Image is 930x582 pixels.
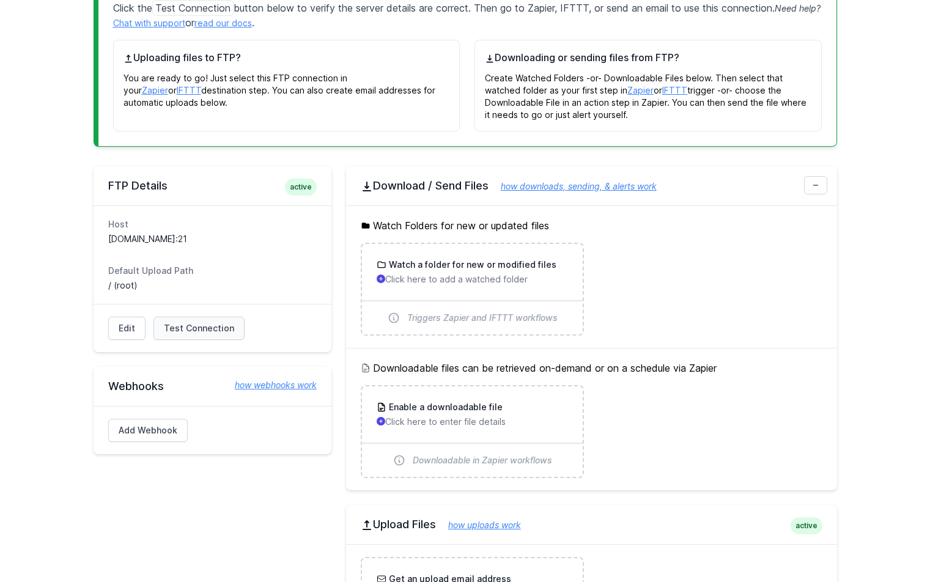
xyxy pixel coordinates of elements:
[153,317,245,340] a: Test Connection
[377,416,568,428] p: Click here to enter file details
[108,265,317,277] dt: Default Upload Path
[485,65,811,121] p: Create Watched Folders -or- Downloadable Files below. Then select that watched folder as your fir...
[223,379,317,391] a: how webhooks work
[791,517,822,534] span: active
[361,361,822,375] h5: Downloadable files can be retrieved on-demand or on a schedule via Zapier
[113,18,185,28] a: Chat with support
[489,181,657,191] a: how downloads, sending, & alerts work
[662,85,687,95] a: IFTTT
[362,386,583,477] a: Enable a downloadable file Click here to enter file details Downloadable in Zapier workflows
[377,273,568,285] p: Click here to add a watched folder
[164,322,234,334] span: Test Connection
[142,85,168,95] a: Zapier
[386,401,503,413] h3: Enable a downloadable file
[108,419,188,442] a: Add Webhook
[361,218,822,233] h5: Watch Folders for new or updated files
[124,50,450,65] h4: Uploading files to FTP?
[436,520,521,530] a: how uploads work
[108,218,317,230] dt: Host
[285,179,317,196] span: active
[108,279,317,292] dd: / (root)
[177,85,201,95] a: IFTTT
[361,179,822,193] h2: Download / Send Files
[869,521,915,567] iframe: Drift Widget Chat Controller
[108,379,317,394] h2: Webhooks
[194,18,252,28] a: read our docs
[413,454,552,466] span: Downloadable in Zapier workflows
[108,179,317,193] h2: FTP Details
[108,317,146,340] a: Edit
[124,65,450,109] p: You are ready to go! Just select this FTP connection in your or destination step. You can also cr...
[386,259,556,271] h3: Watch a folder for new or modified files
[775,3,821,13] span: Need help?
[407,312,558,324] span: Triggers Zapier and IFTTT workflows
[627,85,654,95] a: Zapier
[362,244,583,334] a: Watch a folder for new or modified files Click here to add a watched folder Triggers Zapier and I...
[361,517,822,532] h2: Upload Files
[485,50,811,65] h4: Downloading or sending files from FTP?
[108,233,317,245] dd: [DOMAIN_NAME]:21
